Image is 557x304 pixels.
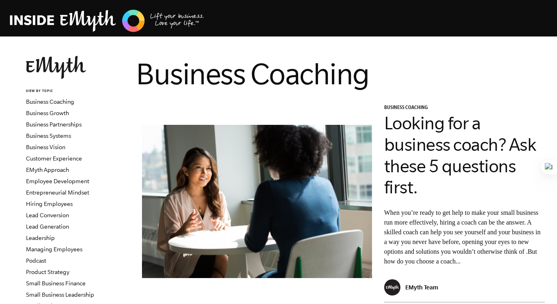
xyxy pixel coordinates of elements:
[26,257,46,264] a: Podcast
[26,133,71,139] a: Business Systems
[384,279,400,295] img: EMyth Team - EMyth
[26,223,69,230] a: Lead Generation
[10,9,204,33] img: EMyth Business Coaching
[26,167,69,173] a: EMyth Approach
[26,269,69,275] a: Product Strategy
[26,155,82,162] a: Customer Experience
[26,56,86,79] img: EMyth
[26,235,55,241] a: Leadership
[26,189,89,196] a: Entrepreneurial Mindset
[384,113,536,197] a: Looking for a business coach? Ask these 5 questions first.
[26,201,73,207] a: Hiring Employees
[384,105,430,111] a: Business Coaching
[384,105,428,111] span: Business Coaching
[26,89,124,94] h6: VIEW BY TOPIC
[26,110,69,116] a: Business Growth
[26,212,69,218] a: Lead Conversion
[136,56,551,92] h1: Business Coaching
[26,280,86,287] a: Small Business Finance
[26,98,74,105] a: Business Coaching
[26,178,89,184] a: Employee Development
[26,144,65,150] a: Business Vision
[26,121,82,128] a: Business Partnerships
[384,208,545,266] p: When you’re ready to get help to make your small business run more effectively, hiring a coach ca...
[26,246,82,253] a: Managing Employees
[26,291,94,298] a: Small Business Leadership
[405,284,438,291] p: EMyth Team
